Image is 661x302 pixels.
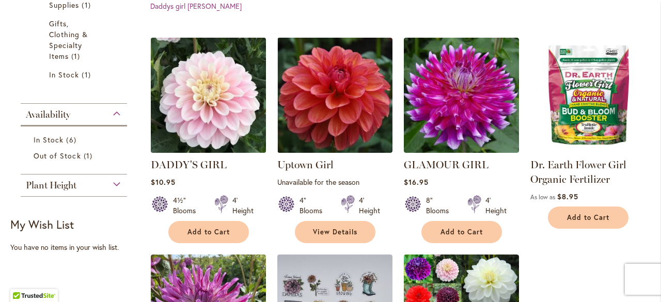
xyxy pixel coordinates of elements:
[557,192,578,201] span: $8.95
[277,38,392,153] img: Uptown Girl
[150,1,242,11] a: Daddys girl [PERSON_NAME]
[404,177,429,187] span: $16.95
[359,195,380,216] div: 4' Height
[49,19,88,61] span: Gifts, Clothing & Specialty Items
[84,150,95,161] span: 1
[277,145,392,155] a: Uptown Girl
[404,145,519,155] a: GLAMOUR GIRL
[26,180,76,191] span: Plant Height
[71,51,83,61] span: 1
[168,221,249,243] button: Add to Cart
[404,38,519,153] img: GLAMOUR GIRL
[148,35,269,156] img: DADDY'S GIRL
[49,70,79,80] span: In Stock
[151,177,176,187] span: $10.95
[426,195,455,216] div: 8" Blooms
[34,135,64,145] span: In Stock
[34,151,81,161] span: Out of Stock
[187,228,230,236] span: Add to Cart
[530,193,555,201] span: As low as
[49,69,101,80] a: In Stock
[530,145,646,155] a: Dr. Earth Flower Girl Organic Fertilizer
[8,265,37,294] iframe: Launch Accessibility Center
[567,213,609,222] span: Add to Cart
[10,217,74,232] strong: My Wish List
[173,195,202,216] div: 4½" Blooms
[151,158,227,171] a: DADDY'S GIRL
[313,228,357,236] span: View Details
[300,195,328,216] div: 4" Blooms
[66,134,78,145] span: 6
[82,69,93,80] span: 1
[34,150,117,161] a: Out of Stock 1
[34,134,117,145] a: In Stock 6
[49,18,101,61] a: Gifts, Clothing &amp; Specialty Items
[485,195,507,216] div: 4' Height
[10,242,144,252] div: You have no items in your wish list.
[440,228,483,236] span: Add to Cart
[277,177,392,187] p: Unavailable for the season
[530,158,626,185] a: Dr. Earth Flower Girl Organic Fertilizer
[232,195,254,216] div: 4' Height
[151,145,266,155] a: DADDY'S GIRL
[295,221,375,243] a: View Details
[530,38,646,153] img: Dr. Earth Flower Girl Organic Fertilizer
[26,109,70,120] span: Availability
[548,206,628,229] button: Add to Cart
[277,158,334,171] a: Uptown Girl
[404,158,489,171] a: GLAMOUR GIRL
[421,221,502,243] button: Add to Cart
